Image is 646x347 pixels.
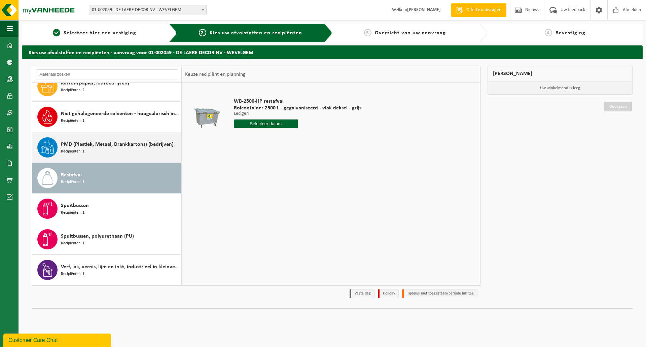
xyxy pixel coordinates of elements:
[22,45,643,59] h2: Kies uw afvalstoffen en recipiënten - aanvraag voor 01-002059 - DE LAERE DECOR NV - WEVELGEM
[199,29,206,36] span: 2
[61,110,179,118] span: Niet gehalogeneerde solventen - hoogcalorisch in kleinverpakking
[3,332,112,347] iframe: chat widget
[61,232,134,240] span: Spuitbussen, polyurethaan (PU)
[234,105,361,111] span: Rolcontainer 2500 L - gegalvaniseerd - vlak deksel - grijs
[32,71,181,102] button: Karton/papier, los (bedrijven) Recipiënten: 2
[210,30,302,36] span: Kies uw afvalstoffen en recipiënten
[32,163,181,194] button: Restafval Recipiënten: 1
[61,179,84,185] span: Recipiënten: 1
[89,5,206,15] span: 01-002059 - DE LAERE DECOR NV - WEVELGEM
[61,263,179,271] span: Verf, lak, vernis, lijm en inkt, industrieel in kleinverpakking
[604,102,632,111] a: Doorgaan
[234,98,361,105] span: WB-2500-HP restafval
[555,30,585,36] span: Bevestiging
[451,3,506,17] a: Offerte aanvragen
[488,66,633,82] div: [PERSON_NAME]
[32,224,181,255] button: Spuitbussen, polyurethaan (PU) Recipiënten: 1
[32,102,181,132] button: Niet gehalogeneerde solventen - hoogcalorisch in kleinverpakking Recipiënten: 1
[53,29,60,36] span: 1
[465,7,503,13] span: Offerte aanvragen
[402,289,477,298] li: Tijdelijk niet toegestaan/période limitée
[32,255,181,285] button: Verf, lak, vernis, lijm en inkt, industrieel in kleinverpakking Recipiënten: 1
[234,111,361,116] p: Ledigen
[61,171,82,179] span: Restafval
[375,30,446,36] span: Overzicht van uw aanvraag
[32,194,181,224] button: Spuitbussen Recipiënten: 1
[61,148,84,155] span: Recipiënten: 1
[488,82,632,95] p: Uw winkelmand is leeg
[407,7,441,12] strong: [PERSON_NAME]
[61,202,89,210] span: Spuitbussen
[61,271,84,277] span: Recipiënten: 1
[545,29,552,36] span: 4
[36,69,178,79] input: Materiaal zoeken
[61,140,174,148] span: PMD (Plastiek, Metaal, Drankkartons) (bedrijven)
[89,5,207,15] span: 01-002059 - DE LAERE DECOR NV - WEVELGEM
[61,79,129,87] span: Karton/papier, los (bedrijven)
[61,210,84,216] span: Recipiënten: 1
[61,118,84,124] span: Recipiënten: 1
[378,289,399,298] li: Holiday
[32,132,181,163] button: PMD (Plastiek, Metaal, Drankkartons) (bedrijven) Recipiënten: 1
[61,240,84,247] span: Recipiënten: 1
[61,87,84,94] span: Recipiënten: 2
[234,119,298,128] input: Selecteer datum
[364,29,371,36] span: 3
[64,30,136,36] span: Selecteer hier een vestiging
[350,289,374,298] li: Vaste dag
[25,29,164,37] a: 1Selecteer hier een vestiging
[182,66,249,83] div: Keuze recipiënt en planning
